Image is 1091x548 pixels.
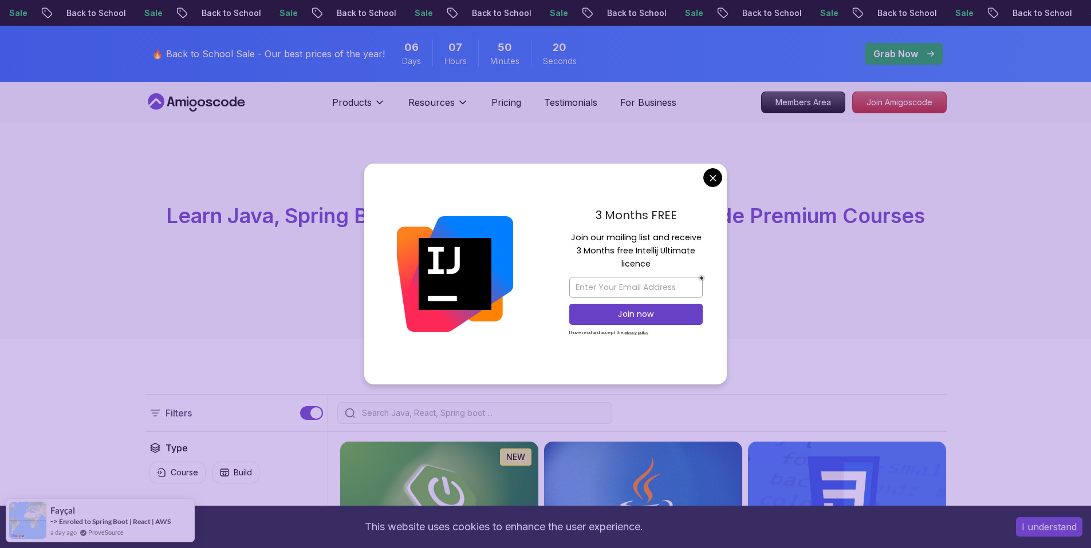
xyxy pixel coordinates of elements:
p: Back to School [731,7,809,19]
span: Learn Java, Spring Boot, DevOps & More with Amigoscode Premium Courses [166,203,925,228]
button: Products [332,96,385,118]
p: Sale [809,7,846,19]
img: provesource social proof notification image [9,502,46,539]
a: Pricing [491,96,521,109]
span: Hours [444,55,467,67]
p: Products [332,96,372,109]
p: NEW [506,451,525,463]
p: Back to School [191,7,269,19]
span: -> [50,517,58,526]
span: 7 Hours [448,39,462,55]
p: Sale [674,7,711,19]
p: Back to School [56,7,133,19]
button: Course [149,462,206,483]
a: ProveSource [88,527,124,537]
span: 20 Seconds [553,39,566,55]
p: Back to School [867,7,944,19]
p: Sale [133,7,170,19]
p: Sale [539,7,576,19]
button: Accept cookies [1016,517,1082,537]
a: Testimonials [544,96,597,109]
p: Sale [404,7,440,19]
p: Members Area [762,92,845,113]
p: Back to School [461,7,539,19]
p: Resources [408,96,455,109]
span: Days [402,55,421,67]
input: Search Java, React, Spring boot ... [360,407,605,419]
span: Fayçal [50,506,75,515]
p: Grab Now [873,47,918,61]
span: 6 Days [404,39,419,55]
a: Enroled to Spring Boot | React | AWS [59,517,171,526]
h2: Type [166,441,188,455]
a: For Business [620,96,676,109]
p: Master in-demand skills like Java, Spring Boot, DevOps, React, and more through hands-on, expert-... [353,236,738,284]
a: Join Amigoscode [852,92,947,113]
span: Seconds [543,55,577,67]
div: This website uses cookies to enhance the user experience. [9,514,999,539]
span: a day ago [50,527,77,537]
p: 🔥 Back to School Sale - Our best prices of the year! [152,47,385,61]
button: Resources [408,96,468,118]
p: Build [234,467,252,478]
button: Build [212,462,259,483]
p: Back to School [1002,7,1080,19]
a: Members Area [761,92,845,113]
p: Sale [944,7,981,19]
p: Back to School [596,7,674,19]
p: Sale [269,7,305,19]
p: Back to School [326,7,404,19]
span: 50 Minutes [498,39,512,55]
p: Course [171,467,198,478]
p: Filters [166,406,192,420]
span: Minutes [490,55,519,67]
